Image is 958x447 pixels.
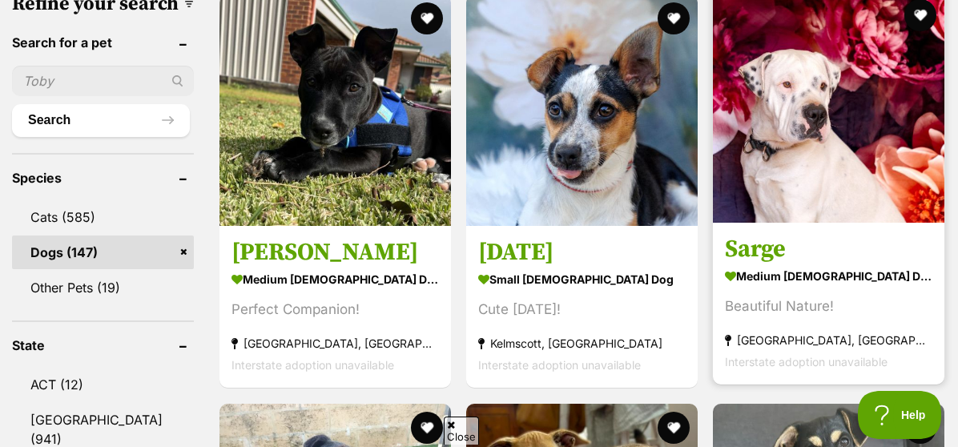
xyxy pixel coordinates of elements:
span: Interstate adoption unavailable [725,356,888,369]
button: favourite [658,2,690,34]
a: Other Pets (19) [12,271,194,304]
button: favourite [904,412,936,444]
header: Search for a pet [12,35,194,50]
a: [DATE] small [DEMOGRAPHIC_DATA] Dog Cute [DATE]! Kelmscott, [GEOGRAPHIC_DATA] Interstate adoption... [466,226,698,389]
h3: [PERSON_NAME] [231,238,439,268]
strong: [GEOGRAPHIC_DATA], [GEOGRAPHIC_DATA] [725,330,932,352]
span: Interstate adoption unavailable [231,359,394,372]
a: Cats (585) [12,200,194,234]
strong: medium [DEMOGRAPHIC_DATA] Dog [725,265,932,288]
div: Beautiful Nature! [725,296,932,318]
strong: [GEOGRAPHIC_DATA], [GEOGRAPHIC_DATA] [231,333,439,355]
header: State [12,338,194,352]
div: Cute [DATE]! [478,300,686,321]
button: favourite [411,2,443,34]
a: [PERSON_NAME] medium [DEMOGRAPHIC_DATA] Dog Perfect Companion! [GEOGRAPHIC_DATA], [GEOGRAPHIC_DAT... [219,226,451,389]
a: ACT (12) [12,368,194,401]
div: Perfect Companion! [231,300,439,321]
h3: Sarge [725,235,932,265]
strong: Kelmscott, [GEOGRAPHIC_DATA] [478,333,686,355]
button: favourite [411,412,443,444]
header: Species [12,171,194,185]
strong: medium [DEMOGRAPHIC_DATA] Dog [231,268,439,292]
a: Sarge medium [DEMOGRAPHIC_DATA] Dog Beautiful Nature! [GEOGRAPHIC_DATA], [GEOGRAPHIC_DATA] Inters... [713,223,944,385]
a: Dogs (147) [12,236,194,269]
iframe: Help Scout Beacon - Open [858,391,942,439]
span: Close [444,417,479,445]
input: Toby [12,66,194,96]
span: Interstate adoption unavailable [478,359,641,372]
strong: small [DEMOGRAPHIC_DATA] Dog [478,268,686,292]
button: Search [12,104,190,136]
button: favourite [658,412,690,444]
h3: [DATE] [478,238,686,268]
